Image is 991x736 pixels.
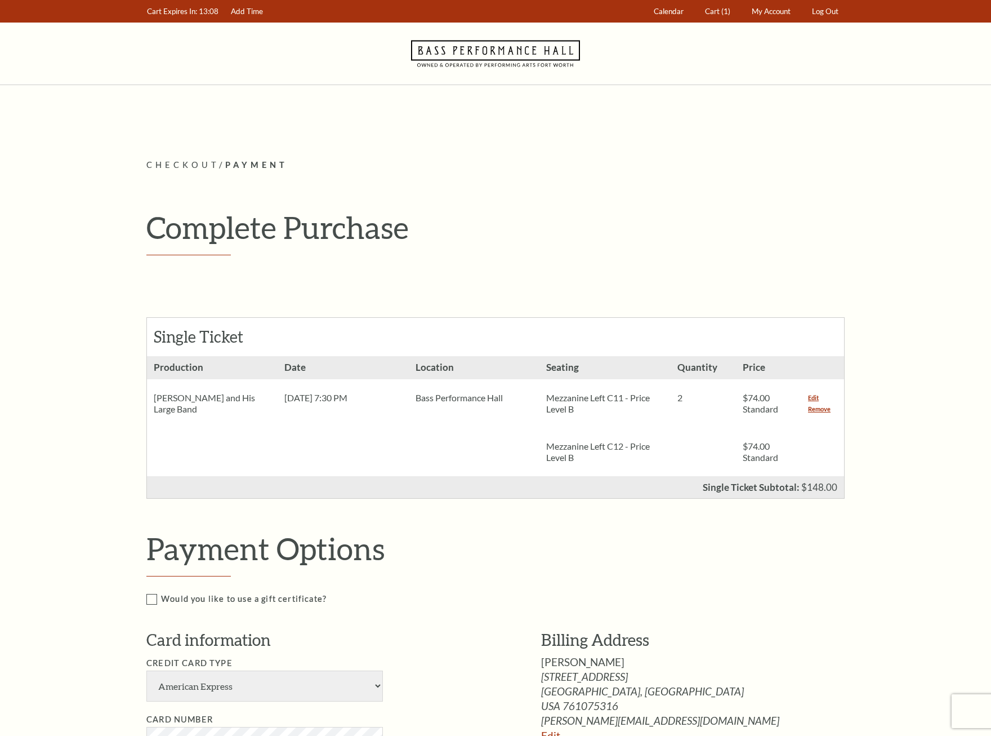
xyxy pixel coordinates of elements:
[146,592,869,606] label: Would you like to use a gift certificate?
[409,356,539,379] h3: Location
[199,7,218,16] span: 13:08
[808,392,819,404] a: Edit
[541,655,624,668] span: [PERSON_NAME]
[147,356,278,379] h3: Production
[747,1,796,23] a: My Account
[146,209,845,246] h1: Complete Purchase
[654,7,684,16] span: Calendar
[736,356,801,379] h3: Price
[539,356,670,379] h3: Seating
[808,404,831,415] a: Remove
[801,481,837,493] span: $148.00
[541,630,649,649] span: Billing Address
[752,7,791,16] span: My Account
[546,392,663,415] p: Mezzanine Left C11 - Price Level B
[541,715,868,726] span: [PERSON_NAME][EMAIL_ADDRESS][DOMAIN_NAME]
[146,160,219,170] span: Checkout
[146,629,507,651] h3: Card information
[146,658,233,668] label: Credit Card Type
[541,671,868,682] span: [STREET_ADDRESS]
[700,1,736,23] a: Cart (1)
[649,1,689,23] a: Calendar
[147,379,278,428] div: [PERSON_NAME] and His Large Band
[807,1,844,23] a: Log Out
[416,392,503,403] span: Bass Performance Hall
[705,7,720,16] span: Cart
[671,356,736,379] h3: Quantity
[278,356,408,379] h3: Date
[225,160,288,170] span: Payment
[546,441,663,463] p: Mezzanine Left C12 - Price Level B
[541,700,868,711] span: USA 761075316
[147,7,197,16] span: Cart Expires In:
[146,158,845,172] p: /
[677,392,729,404] p: 2
[721,7,730,16] span: (1)
[541,686,868,697] span: [GEOGRAPHIC_DATA], [GEOGRAPHIC_DATA]
[743,392,778,414] span: $74.00 Standard
[146,715,213,724] label: Card Number
[146,530,869,567] h2: Payment Options
[743,441,778,463] span: $74.00 Standard
[703,482,800,492] p: Single Ticket Subtotal:
[154,327,277,347] h2: Single Ticket
[226,1,269,23] a: Add Time
[278,379,408,416] div: [DATE] 7:30 PM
